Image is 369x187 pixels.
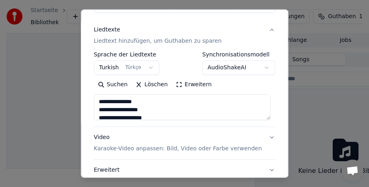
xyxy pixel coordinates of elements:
button: VideoKaraoke-Video anpassen: Bild, Video oder Farbe verwenden [94,127,275,159]
button: LiedtexteLiedtext hinzufügen, um Guthaben zu sparen [94,19,275,52]
div: Liedtexte [94,26,120,34]
p: Karaoke-Video anpassen: Bild, Video oder Farbe verwenden [94,145,262,153]
p: Liedtext hinzufügen, um Guthaben zu sparen [94,37,222,45]
button: Löschen [132,78,172,91]
div: LiedtexteLiedtext hinzufügen, um Guthaben zu sparen [94,52,275,127]
button: Erweitert [94,160,275,181]
div: Video [94,133,262,153]
button: Suchen [94,78,132,91]
label: Sprache der Liedtexte [94,52,159,57]
button: Erweitern [172,78,216,91]
label: Synchronisationsmodell [202,52,275,57]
